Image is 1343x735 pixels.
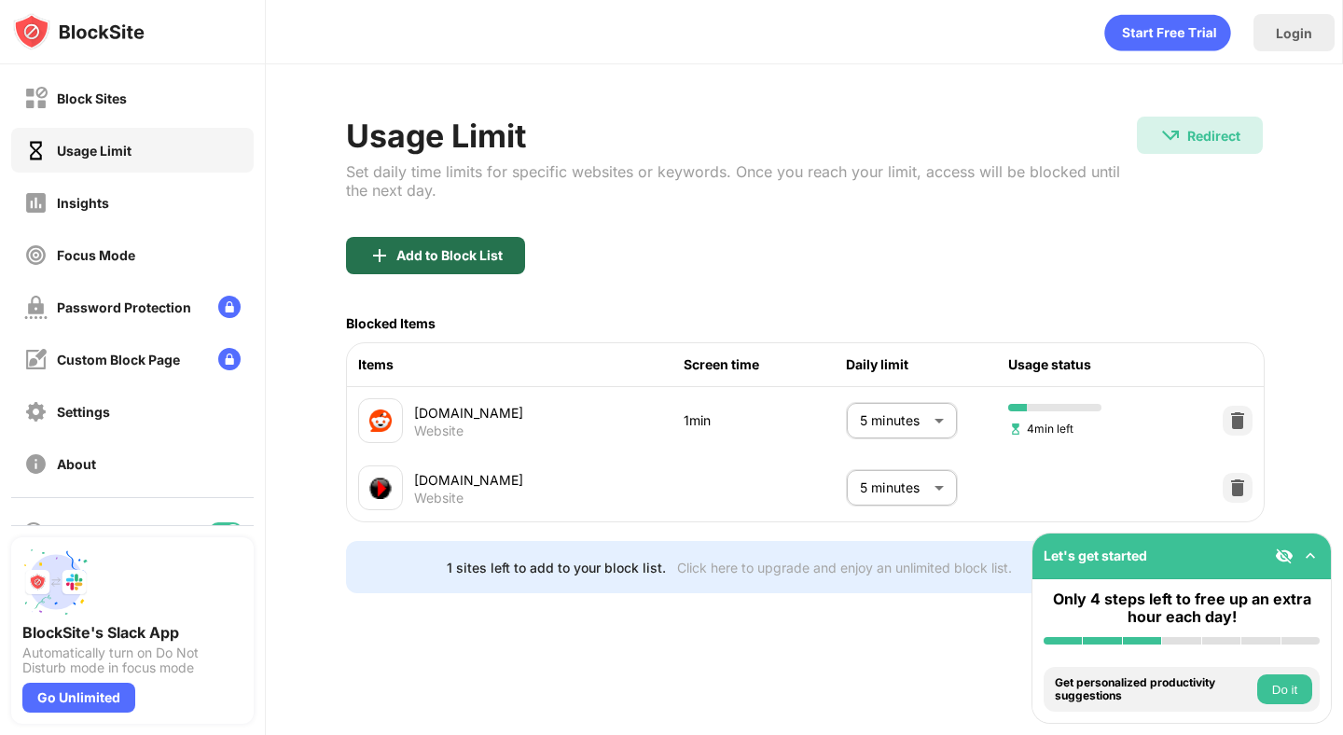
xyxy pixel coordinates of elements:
div: Password Protection [57,299,191,315]
img: settings-off.svg [24,400,48,423]
div: Add to Block List [396,248,503,263]
div: Daily limit [846,354,1008,375]
img: lock-menu.svg [218,348,241,370]
div: Go Unlimited [22,683,135,713]
div: About [57,456,96,472]
img: push-slack.svg [22,548,90,616]
button: Do it [1257,674,1312,704]
img: focus-off.svg [24,243,48,267]
div: Only 4 steps left to free up an extra hour each day! [1044,590,1320,626]
img: blocking-icon.svg [22,520,45,543]
div: Let's get started [1044,548,1147,563]
div: Custom Block Page [57,352,180,367]
div: Redirect [1187,128,1240,144]
div: [DOMAIN_NAME] [414,470,683,490]
img: time-usage-on.svg [24,139,48,162]
img: favicons [369,409,392,432]
div: Focus Mode [57,247,135,263]
div: Usage Limit [346,117,1136,155]
div: 1min [684,410,846,431]
div: Settings [57,404,110,420]
img: lock-menu.svg [218,296,241,318]
div: Items [358,354,683,375]
div: [DOMAIN_NAME] [414,403,683,423]
p: 5 minutes [860,478,927,498]
img: eye-not-visible.svg [1275,547,1294,565]
div: Click here to upgrade and enjoy an unlimited block list. [677,560,1012,576]
div: Block Sites [57,90,127,106]
div: Automatically turn on Do Not Disturb mode in focus mode [22,645,242,675]
img: password-protection-off.svg [24,296,48,319]
div: Login [1276,25,1312,41]
div: Blocking [56,524,108,540]
div: Insights [57,195,109,211]
img: customize-block-page-off.svg [24,348,48,371]
div: Blocked Items [346,315,436,331]
div: BlockSite's Slack App [22,623,242,642]
div: Usage status [1008,354,1170,375]
img: logo-blocksite.svg [13,13,145,50]
div: 1 sites left to add to your block list. [447,560,666,576]
img: favicons [369,477,392,499]
div: Screen time [684,354,846,375]
img: block-off.svg [24,87,48,110]
div: Usage Limit [57,143,132,159]
div: Website [414,490,464,506]
img: omni-setup-toggle.svg [1301,547,1320,565]
span: 4min left [1008,420,1073,437]
div: Website [414,423,464,439]
img: about-off.svg [24,452,48,476]
p: 5 minutes [860,410,927,431]
img: insights-off.svg [24,191,48,215]
div: Get personalized productivity suggestions [1055,676,1253,703]
div: Set daily time limits for specific websites or keywords. Once you reach your limit, access will b... [346,162,1136,200]
img: hourglass-set.svg [1008,422,1023,437]
div: animation [1104,14,1231,51]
